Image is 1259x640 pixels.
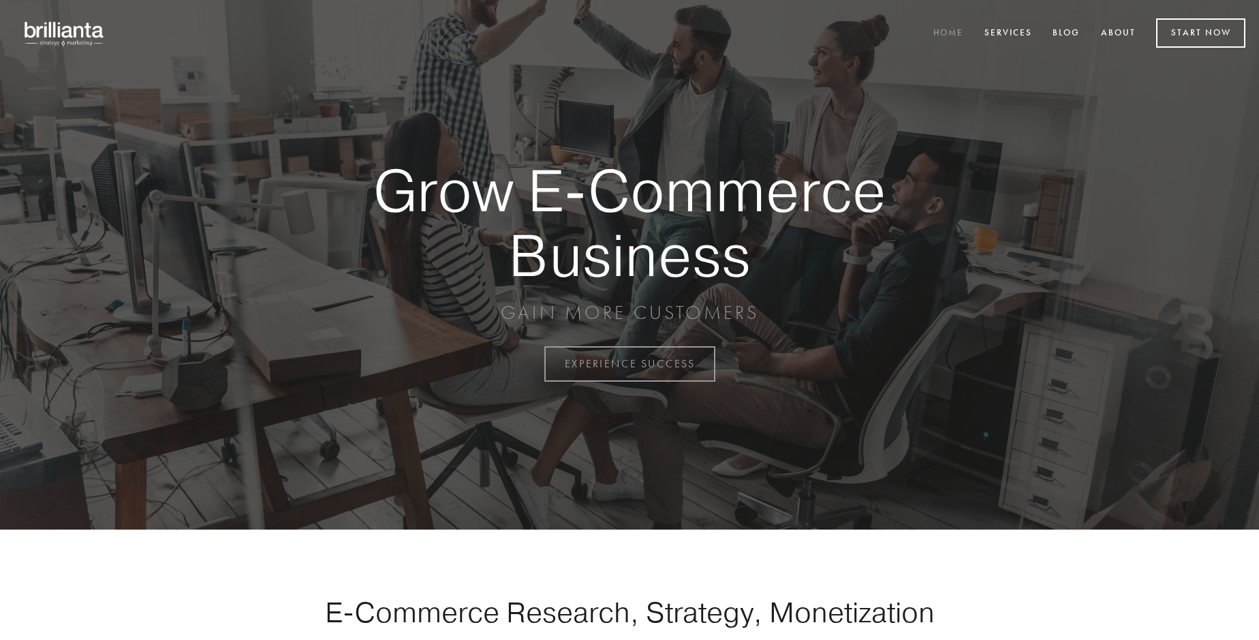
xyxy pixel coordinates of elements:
a: EXPERIENCE SUCCESS [544,346,715,382]
a: Home [924,22,972,45]
a: About [1092,22,1145,45]
h1: E-Commerce Research, Strategy, Monetization [282,595,977,629]
strong: Grow E-Commerce Business [326,158,933,287]
a: Services [976,22,1041,45]
p: GAIN MORE CUSTOMERS [326,301,933,325]
a: Blog [1044,22,1089,45]
img: brillianta - research, strategy, marketing [14,14,116,53]
a: Start Now [1156,18,1245,48]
